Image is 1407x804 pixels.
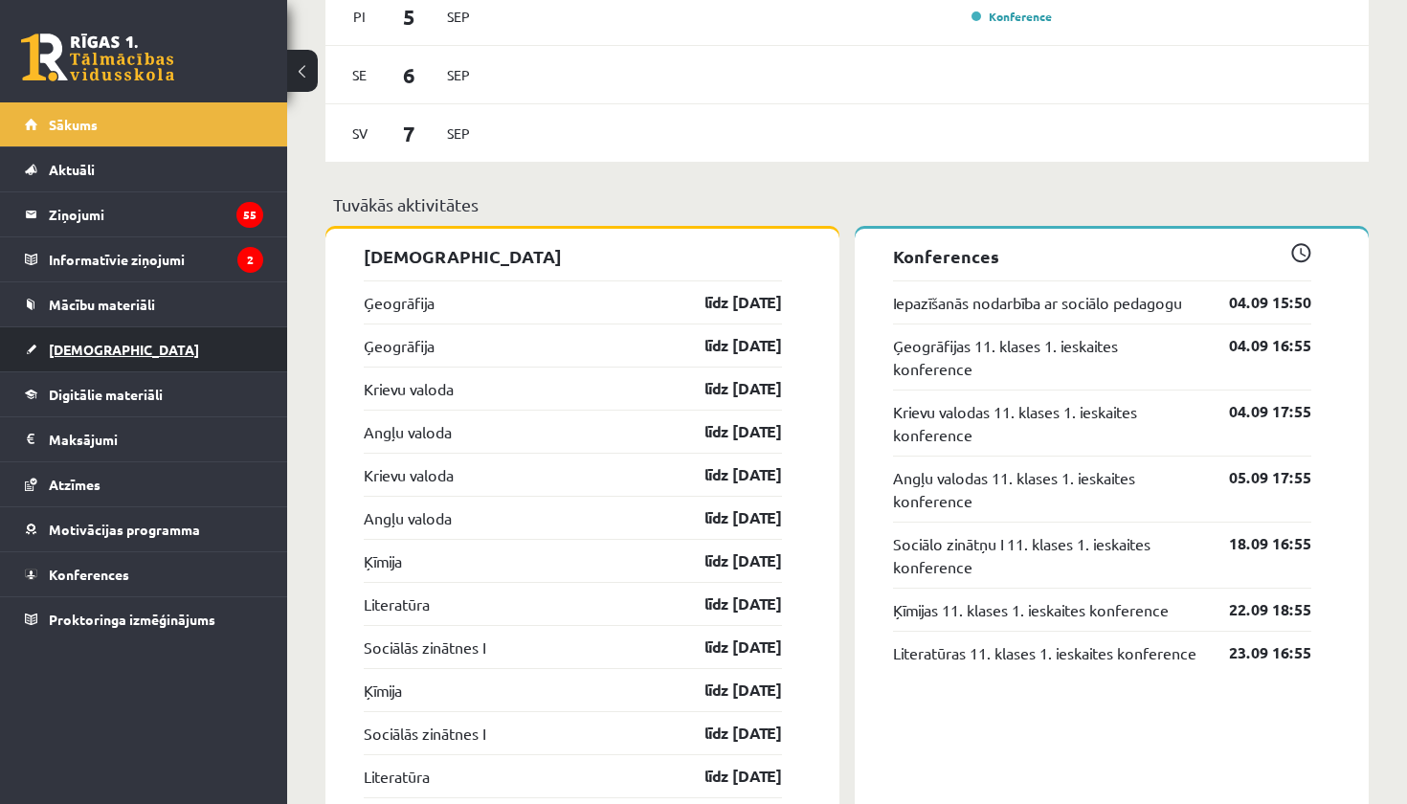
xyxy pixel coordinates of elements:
a: Mācību materiāli [25,282,263,326]
a: Ģeogrāfija [364,334,435,357]
a: līdz [DATE] [671,506,782,529]
a: Ģeogrāfija [364,291,435,314]
p: Konferences [893,243,1311,269]
a: līdz [DATE] [671,291,782,314]
a: 18.09 16:55 [1200,532,1311,555]
a: Literatūras 11. klases 1. ieskaites konference [893,641,1196,664]
a: Ķīmija [364,549,402,572]
a: Angļu valoda [364,506,452,529]
a: Proktoringa izmēģinājums [25,597,263,641]
a: Krievu valoda [364,463,454,486]
a: līdz [DATE] [671,592,782,615]
a: līdz [DATE] [671,722,782,745]
span: 5 [380,1,439,33]
a: 23.09 16:55 [1200,641,1311,664]
span: Sep [438,60,479,90]
a: Literatūra [364,765,430,788]
a: Sociālo zinātņu I 11. klases 1. ieskaites konference [893,532,1200,578]
a: Digitālie materiāli [25,372,263,416]
a: Motivācijas programma [25,507,263,551]
a: līdz [DATE] [671,420,782,443]
a: Ziņojumi55 [25,192,263,236]
a: Ķīmijas 11. klases 1. ieskaites konference [893,598,1169,621]
a: Maksājumi [25,417,263,461]
a: Rīgas 1. Tālmācības vidusskola [21,33,174,81]
span: Se [340,60,380,90]
a: līdz [DATE] [671,549,782,572]
a: līdz [DATE] [671,679,782,702]
span: Proktoringa izmēģinājums [49,611,215,628]
a: Angļu valodas 11. klases 1. ieskaites konference [893,466,1200,512]
legend: Ziņojumi [49,192,263,236]
a: Ģeogrāfijas 11. klases 1. ieskaites konference [893,334,1200,380]
a: Krievu valoda [364,377,454,400]
a: līdz [DATE] [671,377,782,400]
span: Aktuāli [49,161,95,178]
a: Iepazīšanās nodarbība ar sociālo pedagogu [893,291,1182,314]
span: Sv [340,119,380,148]
a: līdz [DATE] [671,463,782,486]
a: Sākums [25,102,263,146]
span: Sep [438,2,479,32]
a: Konferences [25,552,263,596]
a: 05.09 17:55 [1200,466,1311,489]
a: 04.09 16:55 [1200,334,1311,357]
i: 55 [236,202,263,228]
legend: Informatīvie ziņojumi [49,237,263,281]
p: Tuvākās aktivitātes [333,191,1361,217]
span: Motivācijas programma [49,521,200,538]
a: Aktuāli [25,147,263,191]
a: Atzīmes [25,462,263,506]
a: 22.09 18:55 [1200,598,1311,621]
i: 2 [237,247,263,273]
a: līdz [DATE] [671,636,782,659]
span: Sākums [49,116,98,133]
a: Sociālās zinātnes I [364,722,485,745]
a: Konference [971,9,1052,24]
a: [DEMOGRAPHIC_DATA] [25,327,263,371]
span: 6 [380,59,439,91]
a: 04.09 17:55 [1200,400,1311,423]
span: Sep [438,119,479,148]
span: [DEMOGRAPHIC_DATA] [49,341,199,358]
a: Sociālās zinātnes I [364,636,485,659]
a: līdz [DATE] [671,334,782,357]
a: Informatīvie ziņojumi2 [25,237,263,281]
p: [DEMOGRAPHIC_DATA] [364,243,782,269]
span: Mācību materiāli [49,296,155,313]
span: Pi [340,2,380,32]
a: līdz [DATE] [671,765,782,788]
a: Krievu valodas 11. klases 1. ieskaites konference [893,400,1200,446]
span: Konferences [49,566,129,583]
span: Atzīmes [49,476,100,493]
span: Digitālie materiāli [49,386,163,403]
a: Ķīmija [364,679,402,702]
a: Literatūra [364,592,430,615]
a: 04.09 15:50 [1200,291,1311,314]
span: 7 [380,118,439,149]
legend: Maksājumi [49,417,263,461]
a: Angļu valoda [364,420,452,443]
